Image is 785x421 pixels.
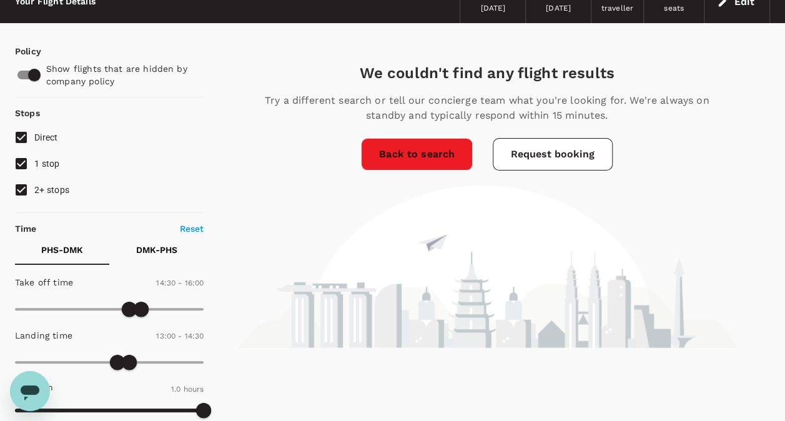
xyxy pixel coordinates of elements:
[136,244,177,256] p: DMK - PHS
[15,45,26,57] p: Policy
[15,222,37,235] p: Time
[180,222,204,235] p: Reset
[546,2,571,15] div: [DATE]
[15,276,73,289] p: Take off time
[250,93,724,123] p: Try a different search or tell our concierge team what you're looking for. We're always on standb...
[34,132,58,142] span: Direct
[156,279,204,287] span: 14:30 - 16:00
[46,62,195,87] p: Show flights that are hidden by company policy
[41,244,83,256] p: PHS - DMK
[480,2,505,15] div: [DATE]
[156,332,204,340] span: 13:00 - 14:30
[34,185,69,195] span: 2+ stops
[601,2,633,15] div: traveller
[15,329,72,342] p: Landing time
[664,2,684,15] div: seats
[237,186,737,348] img: no-flight-found
[171,385,204,394] span: 1.0 hours
[361,138,473,171] a: Back to search
[250,63,724,83] h5: We couldn't find any flight results
[34,159,60,169] span: 1 stop
[493,138,613,171] button: Request booking
[10,371,50,411] iframe: Button to launch messaging window
[15,108,40,118] strong: Stops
